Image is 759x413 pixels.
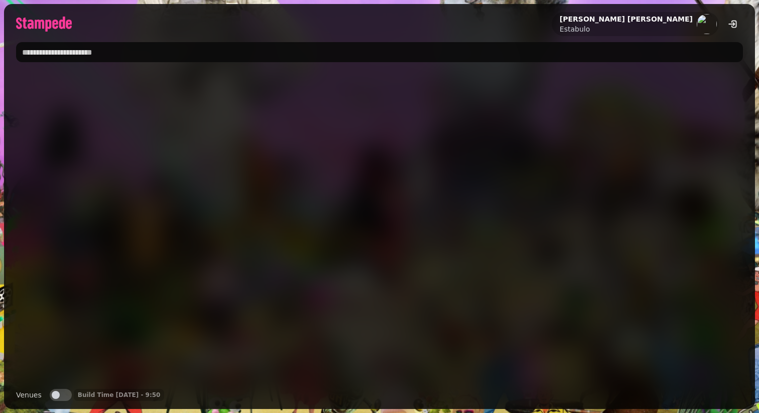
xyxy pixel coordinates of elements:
[723,14,743,34] button: logout
[16,17,72,32] img: logo
[560,24,693,34] p: Estabulo
[78,391,161,399] p: Build Time [DATE] - 9:50
[16,389,42,401] label: Venues
[560,14,693,24] h2: [PERSON_NAME] [PERSON_NAME]
[697,14,717,34] img: aHR0cHM6Ly93d3cuZ3JhdmF0YXIuY29tL2F2YXRhci9jOWJjYTAxNWM4OThhNjkyNWEzMGQyOTc4ZGI3ZDZmOD9zPTE1MCZkP...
